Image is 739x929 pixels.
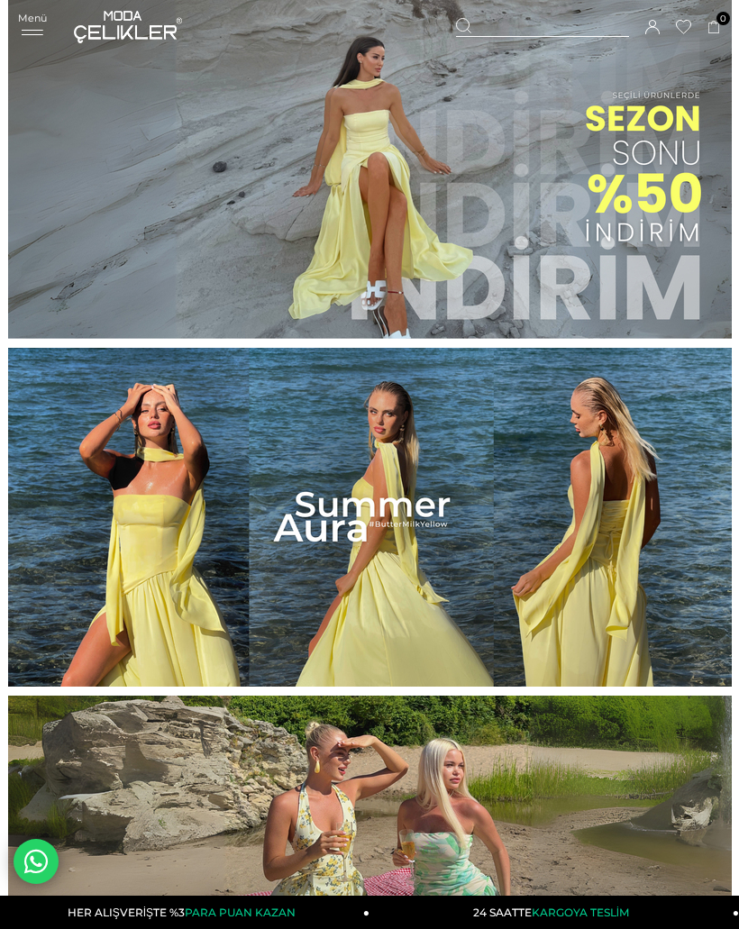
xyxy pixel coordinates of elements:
span: KARGOYA TESLİM [532,906,629,919]
a: https://www.modacelikler.com/yeni-gelenler [7,348,732,687]
a: 0 [707,21,721,34]
span: PARA PUAN KAZAN [185,906,296,919]
img: https://www.modacelikler.com/yeni-gelenler [8,348,732,687]
img: logo [74,11,182,43]
span: Menü [18,12,47,24]
a: 24 SAATTEKARGOYA TESLİM [369,896,739,929]
span: 0 [716,12,730,25]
